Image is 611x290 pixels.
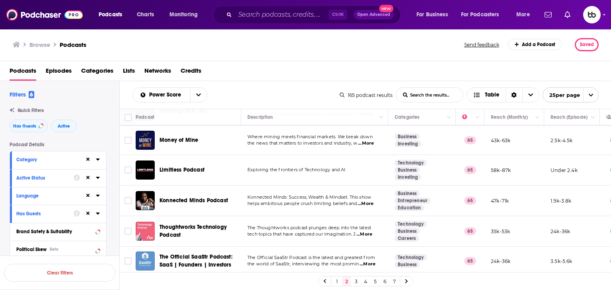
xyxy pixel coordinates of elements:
button: Has Guests [10,120,48,132]
img: User Profile [583,6,601,23]
button: Column Actions [473,113,483,122]
a: 1 [333,276,341,286]
a: Business [395,261,420,268]
a: Careers [395,235,419,242]
span: Active [58,124,70,128]
div: Reach (Episode) [551,112,588,122]
a: Episodes [46,64,72,81]
div: Brand Safety & Suitability [16,229,93,234]
button: Column Actions [377,113,386,122]
p: 65 [464,257,476,265]
button: open menu [93,8,132,21]
a: Business [395,167,420,173]
span: Konnected Minds Podcast [160,197,228,204]
span: Where mining meets financial markets. We break down [247,134,373,139]
a: 7 [390,276,398,286]
span: Has Guests [13,124,36,128]
a: Credits [181,64,201,81]
a: Education [395,205,424,211]
span: Monitoring [169,9,198,20]
a: 5 [371,276,379,286]
button: Brand Safety & Suitability [16,226,100,236]
button: Clear Filters [4,264,115,282]
button: Language [16,191,85,201]
button: open menu [456,8,511,21]
span: ...More [356,231,372,238]
a: Money of Mine [160,136,198,144]
span: Quick Filters [18,108,44,113]
span: Charts [137,9,154,20]
span: Toggle select row [125,137,132,144]
div: Search podcasts, credits, & more... [221,6,408,24]
div: Description [247,112,273,122]
img: The Official SaaStr Podcast: SaaS | Founders | Investors [136,251,155,271]
a: Podcasts [60,41,86,48]
button: Has Guests [16,209,74,218]
span: The Thoughtworks podcast plunges deep into the latest [247,225,371,230]
img: Konnected Minds Podcast [136,191,155,210]
span: Podcasts [99,9,122,20]
div: Language [16,193,80,199]
button: Send feedback [462,41,502,48]
a: Networks [144,64,171,81]
a: Technology [395,160,427,166]
span: Table [485,92,499,98]
div: Podcast [136,112,154,122]
span: The Official SaaStr Podcast: SaaS | Founders | Investors [160,253,233,268]
a: Business [395,228,420,234]
button: Column Actions [588,113,598,122]
a: Thoughtworks Technology Podcast [160,223,238,239]
p: 35k-53k [491,228,510,235]
span: Konnected Minds: Success, Wealth & Mindset. This show [247,194,371,200]
a: Technology [395,221,427,227]
span: More [516,9,530,20]
a: Lists [123,64,135,81]
button: Category [16,155,85,164]
span: Saved [580,42,594,47]
p: 43k-63k [491,137,510,144]
p: 65 [464,166,476,174]
span: Toggle select row [125,166,132,174]
a: Podchaser - Follow, Share and Rate Podcasts [6,7,83,22]
span: the world of SaaStr, interviewing the most promin [247,261,359,267]
a: The Official SaaStr Podcast: SaaS | Founders | Investors [160,253,238,269]
p: Under 2.4k [551,167,578,174]
span: The Official SaaStr Podcast is the latest and greatest from [247,255,375,260]
div: 165 podcast results [340,92,393,98]
h3: Browse [29,41,50,48]
p: 65 [464,136,476,144]
button: Column Actions [533,113,542,122]
button: Political SkewBeta [16,244,100,254]
span: For Podcasters [461,9,499,20]
div: Categories [395,112,419,122]
a: Limitless Podcast [136,160,155,180]
div: Sort Direction [506,88,522,102]
a: Show notifications dropdown [561,8,574,21]
button: Show profile menu [583,6,601,23]
button: open menu [411,8,458,21]
p: 65 [464,227,476,235]
span: helps ambitious people crush limiting beliefs and [247,201,357,206]
span: Power Score [149,92,184,98]
p: 24k-36k [551,228,570,235]
a: Investing [395,141,421,147]
span: Toggle select row [125,228,132,235]
button: Choose View [467,87,539,102]
a: Konnected Minds Podcast [160,197,228,205]
button: Active Status [16,173,74,183]
a: 2 [342,276,350,286]
span: tech topics that have captured our imagination. J [247,231,356,237]
a: Add a Podcast [508,39,562,50]
a: Business [395,190,420,197]
button: Open AdvancedNew [354,10,394,19]
span: ...More [358,140,374,147]
a: Entrepreneur [395,197,430,204]
img: Thoughtworks Technology Podcast [136,222,155,241]
a: Categories [81,64,113,81]
p: 47k-71k [491,197,509,204]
